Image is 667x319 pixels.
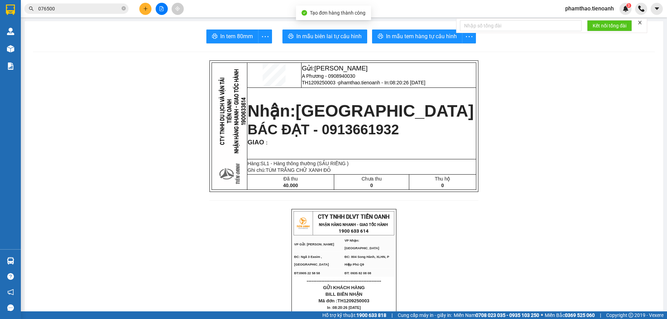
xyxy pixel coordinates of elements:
span: VP Gửi: [PERSON_NAME] [294,243,334,246]
span: question-circle [7,273,14,280]
span: more [462,32,476,41]
span: close-circle [122,6,126,10]
button: caret-down [651,3,663,15]
button: plus [139,3,151,15]
span: 1 - Hàng thông thường (SẦU RIÊNG ) [266,161,349,166]
span: notification [7,289,14,295]
span: | [600,311,601,319]
span: ĐC: 804 Song Hành, XLHN, P Hiệp Phú Q9 [345,255,389,266]
span: 08:20:26 [DATE] [390,80,425,85]
strong: Nhận: [248,102,474,120]
span: Hỗ trợ kỹ thuật: [322,311,386,319]
span: ĐC: Ngã 3 Easim ,[GEOGRAPHIC_DATA] [294,255,329,266]
span: In tem 80mm [220,32,253,41]
img: icon-new-feature [623,6,629,12]
button: more [258,30,272,43]
span: In mẫu biên lai tự cấu hình [296,32,362,41]
span: 40.000 [283,183,298,188]
span: phamthao.tienoanh - In: [338,80,425,85]
span: 3 [627,3,630,8]
img: solution-icon [7,62,14,70]
span: CTY TNHH DLVT TIẾN OANH [318,213,389,220]
span: Thu hộ [435,176,450,182]
button: file-add [156,3,168,15]
img: warehouse-icon [7,257,14,265]
strong: 1900 633 614 [339,228,369,234]
span: In : [327,305,361,310]
img: logo-vxr [6,5,15,15]
strong: 1900 633 818 [356,312,386,318]
span: Mã đơn : [319,298,370,303]
button: printerIn mẫu tem hàng tự cấu hình [372,30,462,43]
strong: 0369 525 060 [565,312,595,318]
span: Ghi chú: [248,167,331,173]
span: Hàng:SL [248,161,349,166]
span: ---------------------------------------------- [307,278,381,284]
img: logo [294,215,312,232]
button: printerIn mẫu biên lai tự cấu hình [282,30,367,43]
span: Chưa thu [362,176,382,182]
span: TH1209250003 [337,298,369,303]
span: A Phương - 0908940030 [302,73,355,79]
span: BILL BIÊN NHẬN [326,292,363,297]
span: printer [288,33,294,40]
span: Miền Nam [454,311,539,319]
span: copyright [628,313,633,318]
span: printer [212,33,217,40]
span: | [392,311,393,319]
span: phamthao.tienoanh [560,4,619,13]
span: Tạo đơn hàng thành công [310,10,365,16]
span: [PERSON_NAME] [314,65,368,72]
span: 08:20:26 [DATE] [333,305,361,310]
span: Cung cấp máy in - giấy in: [398,311,452,319]
span: [GEOGRAPHIC_DATA] [296,102,474,120]
button: aim [172,3,184,15]
span: aim [175,6,180,11]
span: Đã thu [283,176,298,182]
button: printerIn tem 80mm [206,30,258,43]
span: In mẫu tem hàng tự cấu hình [386,32,457,41]
span: Gửi: [302,65,368,72]
span: plus [143,6,148,11]
img: warehouse-icon [7,45,14,52]
span: TÚM TRẮNG CHỮ XANH ĐỎ [266,167,331,173]
span: more [258,32,272,41]
span: 0 [441,183,444,188]
input: Tìm tên, số ĐT hoặc mã đơn [38,5,120,12]
span: VP Nhận: [GEOGRAPHIC_DATA] [345,239,379,250]
span: ĐT:0905 22 58 58 [294,271,320,275]
button: Kết nối tổng đài [587,20,632,31]
span: printer [378,33,383,40]
span: ĐT: 0935 82 08 08 [345,271,371,275]
img: warehouse-icon [7,28,14,35]
span: close [637,20,642,25]
input: Nhập số tổng đài [460,20,582,31]
span: Miền Bắc [545,311,595,319]
span: GIAO [248,138,264,146]
span: close-circle [122,6,126,12]
img: phone-icon [638,6,644,12]
span: Kết nối tổng đài [593,22,626,30]
span: : [264,140,267,145]
span: GỬI KHÁCH HÀNG [323,285,365,290]
button: more [462,30,476,43]
span: check-circle [302,10,307,16]
span: caret-down [654,6,660,12]
span: file-add [159,6,164,11]
span: ⚪️ [541,314,543,317]
sup: 3 [626,3,631,8]
span: search [29,6,34,11]
strong: NHẬN HÀNG NHANH - GIAO TỐC HÀNH [319,223,388,227]
span: BÁC ĐẠT - 0913661932 [248,122,399,137]
span: message [7,304,14,311]
span: TH1209250003 - [302,80,425,85]
strong: 0708 023 035 - 0935 103 250 [476,312,539,318]
span: 0 [370,183,373,188]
